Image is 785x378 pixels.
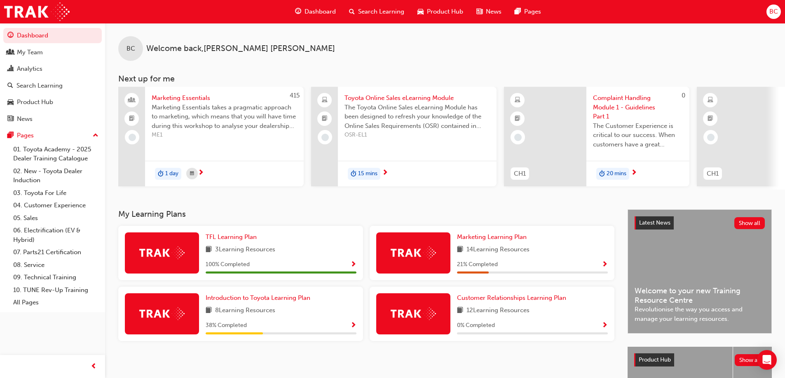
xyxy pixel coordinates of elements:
a: 03. Toyota For Life [10,187,102,199]
img: Trak [139,246,185,259]
a: 10. TUNE Rev-Up Training [10,284,102,297]
a: News [3,111,102,127]
span: Pages [524,7,541,16]
span: 415 [290,92,300,99]
span: car-icon [417,7,424,17]
img: Trak [391,246,436,259]
span: next-icon [631,169,637,177]
span: 0 % Completed [457,321,495,330]
img: Trak [391,307,436,320]
button: Show Progress [350,320,356,331]
span: duration-icon [351,169,356,179]
span: people-icon [129,95,135,106]
span: Latest News [639,219,670,226]
button: Pages [3,128,102,143]
span: learningRecordVerb_NONE-icon [707,134,715,141]
a: 04. Customer Experience [10,199,102,212]
span: 14 Learning Resources [466,245,530,255]
div: Pages [17,131,34,140]
span: booktick-icon [322,114,328,124]
div: Product Hub [17,97,53,107]
span: News [486,7,501,16]
a: Latest NewsShow allWelcome to your new Training Resource CentreRevolutionise the way you access a... [628,209,772,334]
a: Trak [4,2,70,21]
button: Show all [734,217,765,229]
a: 07. Parts21 Certification [10,246,102,259]
div: Analytics [17,64,42,74]
span: Toyota Online Sales eLearning Module [344,93,490,103]
a: 01. Toyota Academy - 2025 Dealer Training Catalogue [10,143,102,165]
span: pages-icon [7,132,14,139]
span: learningRecordVerb_NONE-icon [514,134,522,141]
span: duration-icon [158,169,164,179]
span: laptop-icon [322,95,328,106]
h3: My Learning Plans [118,209,614,219]
span: news-icon [476,7,483,17]
div: Search Learning [16,81,63,90]
span: car-icon [7,99,14,106]
span: Introduction to Toyota Learning Plan [206,294,310,301]
span: Marketing Learning Plan [457,233,527,241]
span: learningResourceType_ELEARNING-icon [708,95,713,106]
span: 21 % Completed [457,260,498,269]
span: calendar-icon [190,169,194,179]
a: 415Marketing EssentialsMarketing Essentials takes a pragmatic approach to marketing, which means ... [118,87,304,186]
a: 0CH1Complaint Handling Module 1 - Guidelines Part 1The Customer Experience is critical to our suc... [504,87,689,186]
span: Welcome back , [PERSON_NAME] [PERSON_NAME] [146,44,335,53]
button: DashboardMy TeamAnalyticsSearch LearningProduct HubNews [3,26,102,128]
a: Dashboard [3,28,102,43]
span: learningRecordVerb_NONE-icon [129,134,136,141]
span: 38 % Completed [206,321,247,330]
a: Customer Relationships Learning Plan [457,293,569,303]
span: 0 [682,92,685,99]
span: Revolutionise the way you access and manage your learning resources. [635,305,765,323]
span: 8 Learning Resources [215,306,275,316]
a: Toyota Online Sales eLearning ModuleThe Toyota Online Sales eLearning Module has been designed to... [311,87,497,186]
span: CH1 [514,169,526,179]
a: guage-iconDashboard [288,3,342,20]
span: Customer Relationships Learning Plan [457,294,566,301]
a: Analytics [3,61,102,77]
a: 06. Electrification (EV & Hybrid) [10,224,102,246]
span: booktick-icon [129,114,135,124]
a: Introduction to Toyota Learning Plan [206,293,314,303]
span: guage-icon [295,7,301,17]
span: chart-icon [7,65,14,73]
span: 100 % Completed [206,260,250,269]
span: The Toyota Online Sales eLearning Module has been designed to refresh your knowledge of the Onlin... [344,103,490,131]
span: Product Hub [427,7,463,16]
span: CH1 [707,169,719,179]
span: next-icon [198,169,204,177]
span: 3 Learning Resources [215,245,275,255]
a: TFL Learning Plan [206,232,260,242]
span: guage-icon [7,32,14,39]
span: 15 mins [358,169,377,179]
a: 02. New - Toyota Dealer Induction [10,165,102,187]
span: 12 Learning Resources [466,306,530,316]
a: news-iconNews [470,3,508,20]
a: My Team [3,45,102,60]
button: Show all [735,354,766,366]
span: booktick-icon [515,114,520,124]
span: Marketing Essentials [152,93,297,103]
span: search-icon [7,82,13,90]
div: Open Intercom Messenger [757,350,777,370]
a: 05. Sales [10,212,102,225]
span: Show Progress [602,261,608,269]
button: Show Progress [350,260,356,270]
span: next-icon [382,169,388,177]
span: book-icon [457,245,463,255]
span: 1 day [165,169,178,179]
span: people-icon [7,49,14,56]
span: book-icon [206,306,212,316]
a: All Pages [10,296,102,309]
span: TFL Learning Plan [206,233,257,241]
a: search-iconSearch Learning [342,3,411,20]
span: book-icon [457,306,463,316]
span: news-icon [7,116,14,123]
span: prev-icon [91,362,97,372]
span: BC [769,7,778,16]
span: Show Progress [350,322,356,329]
span: Show Progress [602,322,608,329]
span: Show Progress [350,261,356,269]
